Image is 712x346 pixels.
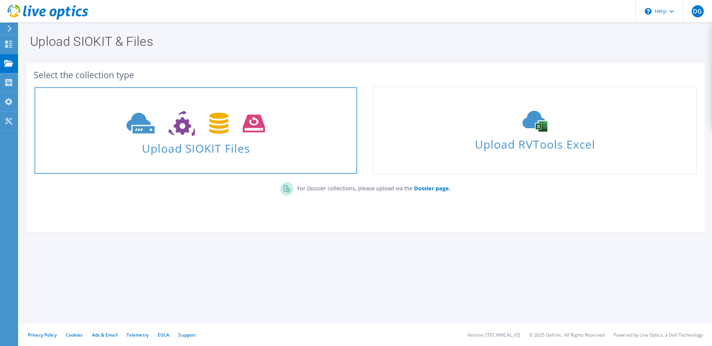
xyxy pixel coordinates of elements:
a: Upload SIOKIT Files [34,86,358,175]
a: Cookies [66,332,83,338]
a: Privacy Policy [28,332,57,338]
a: Dossier page. [412,185,450,192]
h1: Upload SIOKIT & Files [30,35,697,48]
a: Upload RVTools Excel [373,86,697,175]
li: Powered by Live Optics, a Dell Technology [614,332,703,338]
p: For Dossier collections, please upload via the [294,182,450,193]
div: Select the collection type [34,71,697,79]
a: Telemetry [126,332,149,338]
b: Dossier page. [414,185,450,192]
a: Support [178,332,196,338]
a: Ads & Email [92,332,117,338]
li: © 2025 Dell Inc. All Rights Reserved [529,332,605,338]
svg: \n [645,8,652,15]
span: Upload SIOKIT Files [35,138,357,154]
span: DG [692,5,704,17]
a: EULA [158,332,169,338]
li: Version: [TECHNICAL_ID] [467,332,520,338]
span: Upload RVTools Excel [373,134,696,150]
